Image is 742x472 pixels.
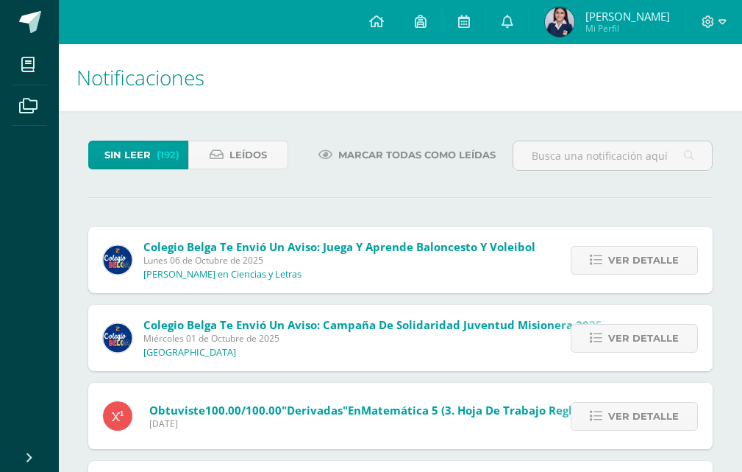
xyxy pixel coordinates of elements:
span: Matemática 5 (3. Hoja de trabajo Reglas de derivación) [361,403,668,418]
span: Lunes 06 de Octubre de 2025 [143,254,535,267]
span: "Derivadas" [282,403,348,418]
span: Ver detalle [608,247,679,274]
span: Notificaciones [76,63,204,91]
a: Leídos [188,141,288,169]
span: Colegio Belga te envió un aviso: Juega y aprende baloncesto y voleibol [143,239,535,254]
span: (192) [157,141,179,169]
span: Obtuviste en [149,403,668,418]
a: Marcar todas como leídas [300,141,514,169]
p: [PERSON_NAME] en Ciencias y Letras [143,269,302,281]
span: Colegio Belga te envió un aviso: Campaña de Solidaridad Juventud Misionera 2025. [143,317,605,332]
img: 0dab919dd0b3f34b7b413a62105f2364.png [545,7,574,37]
a: Sin leer(192) [88,141,188,169]
span: [DATE] [149,418,668,430]
input: Busca una notificación aquí [513,141,712,170]
span: Leídos [229,141,267,169]
span: [PERSON_NAME] [585,9,670,24]
span: Mi Perfil [585,22,670,35]
img: 919ad801bb7643f6f997765cf4083301.png [103,245,132,275]
span: Marcar todas como leídas [338,141,496,169]
p: [GEOGRAPHIC_DATA] [143,347,236,359]
span: Sin leer [104,141,151,169]
span: Ver detalle [608,403,679,430]
span: 100.00/100.00 [205,403,282,418]
span: Miércoles 01 de Octubre de 2025 [143,332,605,345]
span: Ver detalle [608,325,679,352]
img: 919ad801bb7643f6f997765cf4083301.png [103,323,132,353]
